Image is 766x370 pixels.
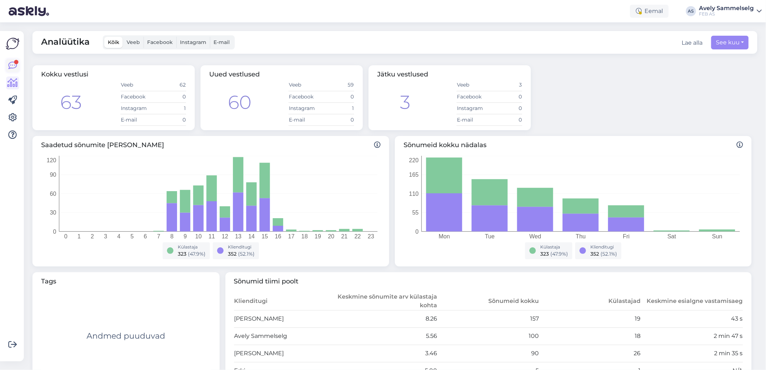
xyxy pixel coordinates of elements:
span: E-mail [213,39,230,45]
th: Klienditugi [234,292,336,310]
button: Lae alla [682,39,703,47]
span: Analüütika [41,35,90,49]
tspan: 8 [170,233,173,239]
div: Klienditugi [590,244,617,250]
tspan: 1 [78,233,81,239]
td: Facebook [289,91,321,102]
td: 0 [321,114,354,125]
button: See kuu [711,36,749,49]
div: Eemal [630,5,669,18]
tspan: Wed [529,233,541,239]
tspan: 23 [368,233,374,239]
td: Instagram [289,102,321,114]
td: 157 [437,310,539,327]
td: 3.46 [336,345,437,362]
span: Kõik [108,39,119,45]
tspan: Tue [485,233,495,239]
tspan: 18 [301,233,308,239]
td: Facebook [457,91,489,102]
span: ( 47.9 %) [550,251,568,257]
div: AS [686,6,696,16]
tspan: 13 [235,233,242,239]
span: ( 52.1 %) [238,251,255,257]
tspan: Sat [668,233,677,239]
span: Sõnumid tiimi poolt [234,277,743,286]
span: Tags [41,277,211,286]
div: 60 [228,88,251,116]
td: 43 s [641,310,743,327]
tspan: 14 [248,233,255,239]
tspan: 22 [355,233,361,239]
span: 352 [590,251,599,257]
tspan: Sun [712,233,722,239]
tspan: 55 [412,210,419,216]
span: Uued vestlused [209,70,260,78]
tspan: 4 [117,233,120,239]
span: Jätku vestlused [377,70,428,78]
tspan: 11 [208,233,215,239]
span: 323 [178,251,186,257]
td: Instagram [120,102,153,114]
tspan: 19 [315,233,321,239]
td: 3 [489,79,522,91]
span: ( 52.1 %) [600,251,617,257]
tspan: 15 [261,233,268,239]
td: Veeb [457,79,489,91]
tspan: 21 [341,233,348,239]
div: Klienditugi [228,244,255,250]
tspan: 30 [50,210,56,216]
div: Külastaja [540,244,568,250]
tspan: Mon [439,233,450,239]
td: 26 [539,345,641,362]
td: Veeb [120,79,153,91]
span: Sõnumeid kokku nädalas [404,140,743,150]
tspan: 17 [288,233,295,239]
td: 19 [539,310,641,327]
td: E-mail [120,114,153,125]
td: [PERSON_NAME] [234,345,336,362]
td: Instagram [457,102,489,114]
td: 0 [489,91,522,102]
tspan: 165 [409,172,419,178]
tspan: 20 [328,233,334,239]
span: ( 47.9 %) [188,251,206,257]
tspan: Thu [576,233,586,239]
div: Andmed puuduvad [87,330,165,342]
td: Avely Sammelselg [234,327,336,345]
td: 2 min 35 s [641,345,743,362]
tspan: 110 [409,190,419,197]
td: 2 min 47 s [641,327,743,345]
tspan: 90 [50,172,56,178]
td: 90 [437,345,539,362]
tspan: 6 [144,233,147,239]
div: 63 [60,88,82,116]
td: 0 [489,102,522,114]
tspan: 220 [409,157,419,163]
td: 100 [437,327,539,345]
div: Külastaja [178,244,206,250]
th: Keskmine esialgne vastamisaeg [641,292,743,310]
th: Keskmine sõnumite arv külastaja kohta [336,292,437,310]
span: Veeb [127,39,140,45]
td: 8.26 [336,310,437,327]
tspan: 5 [131,233,134,239]
tspan: 60 [50,190,56,197]
tspan: 10 [195,233,202,239]
tspan: 0 [415,228,419,234]
div: Avely Sammelselg [699,5,754,11]
tspan: 12 [222,233,228,239]
td: 5.56 [336,327,437,345]
tspan: 16 [275,233,281,239]
td: 62 [153,79,186,91]
td: Facebook [120,91,153,102]
td: E-mail [457,114,489,125]
tspan: Fri [623,233,630,239]
th: Külastajad [539,292,641,310]
tspan: 7 [157,233,160,239]
td: E-mail [289,114,321,125]
td: 0 [153,114,186,125]
tspan: 0 [64,233,67,239]
tspan: 2 [91,233,94,239]
span: Instagram [180,39,206,45]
